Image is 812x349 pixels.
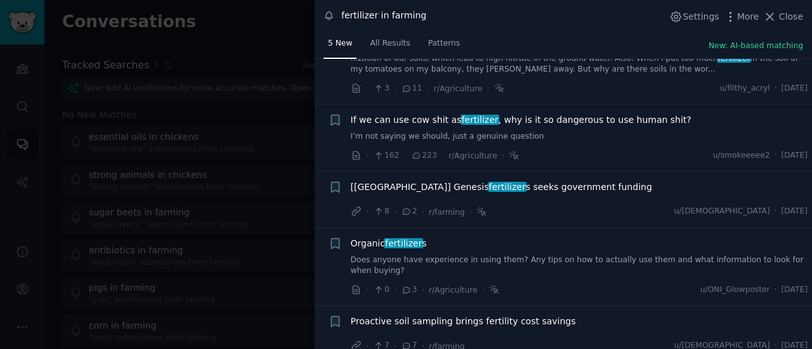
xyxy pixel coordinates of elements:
[779,10,803,23] span: Close
[401,206,417,217] span: 2
[366,205,369,219] span: ·
[401,83,422,94] span: 11
[429,208,465,217] span: r/farming
[488,182,527,192] span: fertilizer
[683,10,719,23] span: Settings
[709,41,803,52] button: New: AI-based matching
[720,83,770,94] span: u/filthy_acryl
[351,181,652,194] a: [[GEOGRAPHIC_DATA]] Genesisfertilizers seeks government funding
[351,315,576,328] a: Proactive soil sampling brings fertility cost savings
[351,255,808,277] a: Does anyone have experience in using them? Any tips on how to actually use them and what informat...
[394,82,396,95] span: ·
[717,54,751,63] span: fertilizer
[373,284,389,296] span: 0
[442,149,444,162] span: ·
[351,131,808,143] a: I’m not saying we should, just a genuine question
[328,38,352,49] span: 5 New
[428,38,460,49] span: Patterns
[351,237,427,250] span: Organic s
[403,149,406,162] span: ·
[373,150,399,162] span: 162
[351,113,691,127] a: If we can use cow shit asfertilizer, why is it so dangerous to use human shit?
[373,206,389,217] span: 8
[449,151,497,160] span: r/Agriculture
[401,284,417,296] span: 3
[351,53,808,75] a: ...zation of our soils, which lead to high nitrate in the ground water. Also: When I put too much...
[461,115,500,125] span: fertilizer
[366,283,369,296] span: ·
[394,283,396,296] span: ·
[775,83,777,94] span: ·
[674,206,769,217] span: u/[DEMOGRAPHIC_DATA]
[782,150,808,162] span: [DATE]
[351,237,427,250] a: Organicfertilizers
[365,34,414,60] a: All Results
[700,284,770,296] span: u/ONI_Glowposter
[366,82,369,95] span: ·
[341,9,426,22] div: fertilizer in farming
[351,113,691,127] span: If we can use cow shit as , why is it so dangerous to use human shit?
[502,149,504,162] span: ·
[394,205,396,219] span: ·
[429,286,478,295] span: r/Agriculture
[724,10,759,23] button: More
[426,82,429,95] span: ·
[366,149,369,162] span: ·
[411,150,437,162] span: 223
[782,284,808,296] span: [DATE]
[737,10,759,23] span: More
[469,205,472,219] span: ·
[713,150,770,162] span: u/smokeeeee2
[775,150,777,162] span: ·
[370,38,410,49] span: All Results
[434,84,483,93] span: r/Agriculture
[373,83,389,94] span: 3
[324,34,357,60] a: 5 New
[487,82,489,95] span: ·
[422,205,424,219] span: ·
[351,181,652,194] span: [[GEOGRAPHIC_DATA]] Genesis s seeks government funding
[775,284,777,296] span: ·
[424,34,464,60] a: Patterns
[384,238,423,248] span: fertilizer
[782,206,808,217] span: [DATE]
[482,283,485,296] span: ·
[669,10,719,23] button: Settings
[763,10,803,23] button: Close
[775,206,777,217] span: ·
[422,283,424,296] span: ·
[782,83,808,94] span: [DATE]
